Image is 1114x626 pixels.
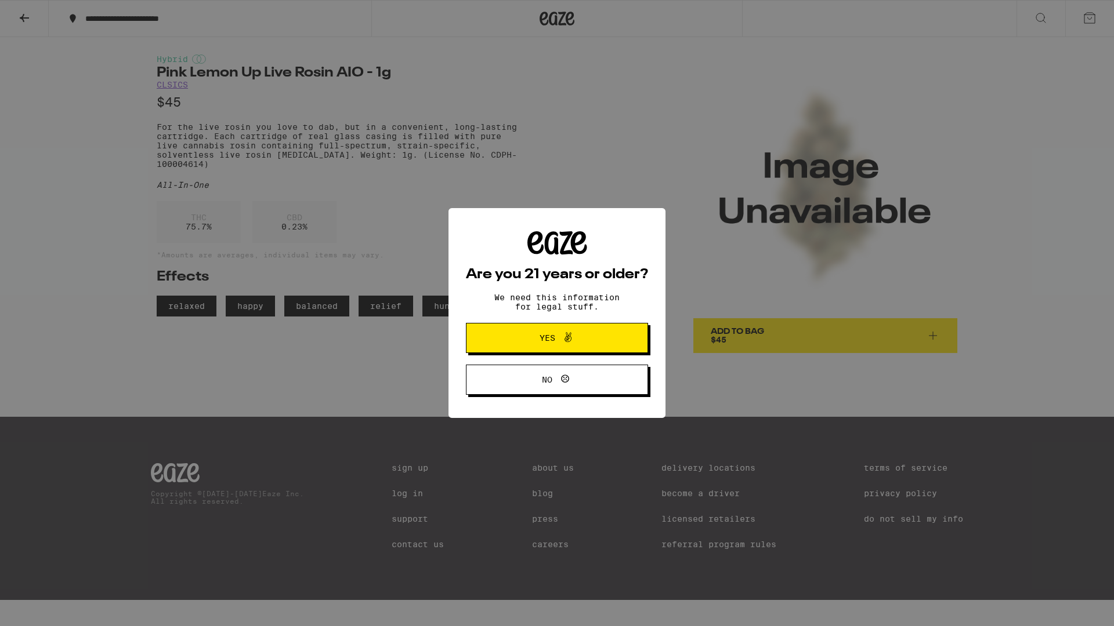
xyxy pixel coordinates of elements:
[1041,591,1102,620] iframe: Opens a widget where you can find more information
[466,268,648,282] h2: Are you 21 years or older?
[466,323,648,353] button: Yes
[484,293,630,311] p: We need this information for legal stuff.
[542,376,552,384] span: No
[466,365,648,395] button: No
[540,334,555,342] span: Yes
